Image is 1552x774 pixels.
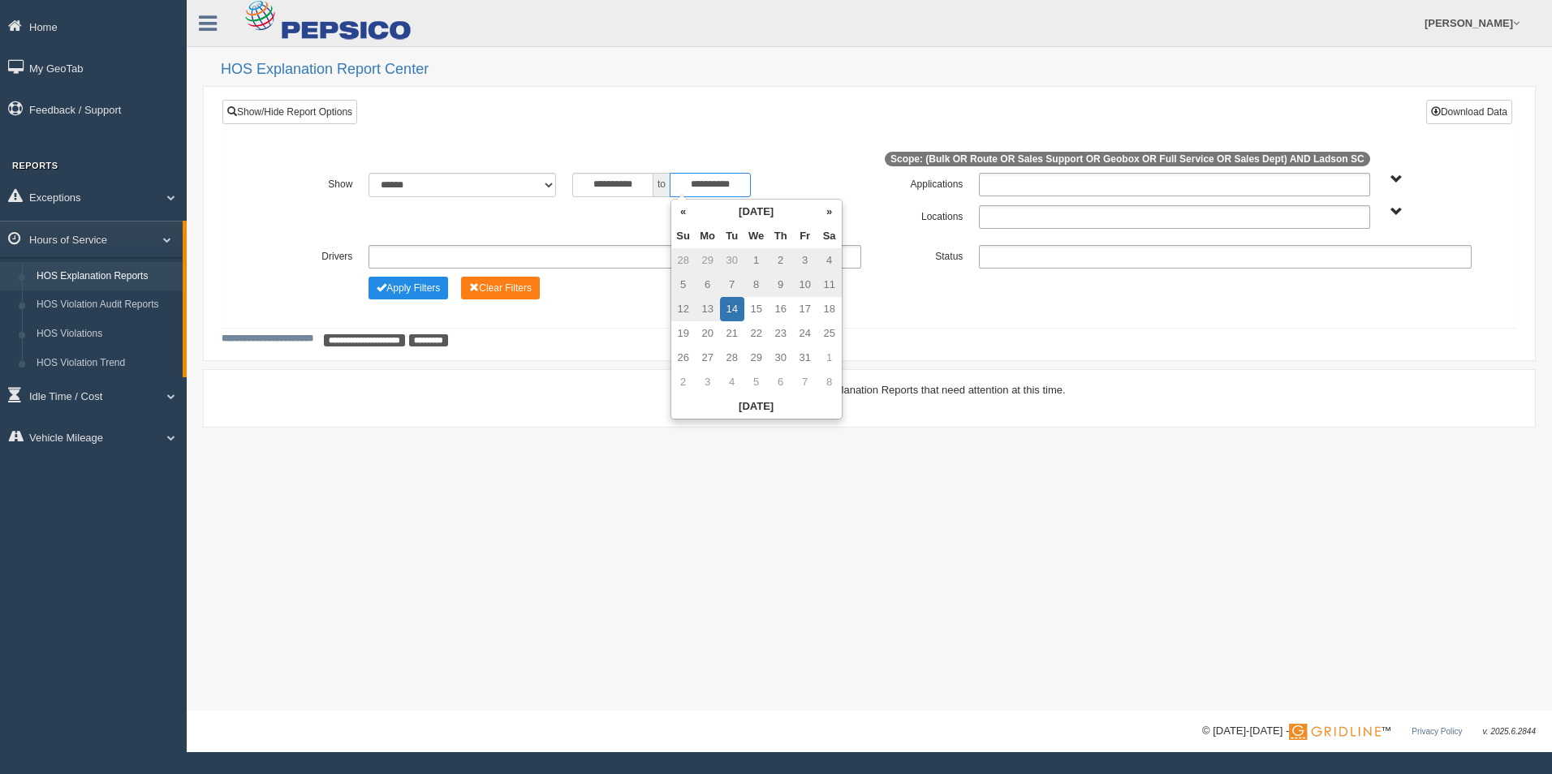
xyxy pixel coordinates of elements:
td: 27 [696,346,720,370]
th: Su [671,224,696,248]
th: We [744,224,769,248]
td: 24 [793,321,817,346]
h2: HOS Explanation Report Center [221,62,1536,78]
a: HOS Violation Trend [29,349,183,378]
td: 5 [671,273,696,297]
span: v. 2025.6.2844 [1483,727,1536,736]
td: 25 [817,321,842,346]
a: HOS Violation Audit Reports [29,290,183,320]
td: 19 [671,321,696,346]
td: 7 [793,370,817,394]
a: HOS Explanation Reports [29,262,183,291]
button: Change Filter Options [369,277,448,299]
td: 6 [769,370,793,394]
td: 4 [817,248,842,273]
th: Fr [793,224,817,248]
td: 26 [671,346,696,370]
td: 1 [744,248,769,273]
div: © [DATE]-[DATE] - ™ [1202,723,1536,740]
button: Download Data [1426,100,1512,124]
td: 4 [720,370,744,394]
td: 2 [671,370,696,394]
th: « [671,200,696,224]
label: Drivers [259,245,360,264]
td: 3 [696,370,720,394]
th: Mo [696,224,720,248]
th: [DATE] [696,200,817,224]
td: 8 [744,273,769,297]
td: 15 [744,297,769,321]
td: 17 [793,297,817,321]
td: 23 [769,321,793,346]
td: 30 [720,248,744,273]
td: 28 [671,248,696,273]
th: » [817,200,842,224]
td: 7 [720,273,744,297]
label: Locations [869,205,971,225]
span: to [653,173,670,197]
td: 14 [720,297,744,321]
td: 5 [744,370,769,394]
td: 31 [793,346,817,370]
div: There are no HOS Violations or Explanation Reports that need attention at this time. [222,382,1517,398]
td: 11 [817,273,842,297]
td: 21 [720,321,744,346]
th: [DATE] [671,394,842,419]
td: 30 [769,346,793,370]
td: 12 [671,297,696,321]
a: Privacy Policy [1412,727,1462,736]
a: Show/Hide Report Options [222,100,357,124]
label: Status [869,245,971,264]
th: Th [769,224,793,248]
td: 22 [744,321,769,346]
td: 28 [720,346,744,370]
td: 16 [769,297,793,321]
td: 8 [817,370,842,394]
a: HOS Violations [29,320,183,349]
th: Sa [817,224,842,248]
td: 13 [696,297,720,321]
td: 18 [817,297,842,321]
td: 3 [793,248,817,273]
td: 6 [696,273,720,297]
img: Gridline [1289,724,1381,740]
th: Tu [720,224,744,248]
td: 20 [696,321,720,346]
label: Show [259,173,360,192]
td: 10 [793,273,817,297]
button: Change Filter Options [461,277,540,299]
td: 2 [769,248,793,273]
label: Applications [869,173,971,192]
td: 9 [769,273,793,297]
td: 29 [744,346,769,370]
td: 29 [696,248,720,273]
span: Scope: (Bulk OR Route OR Sales Support OR Geobox OR Full Service OR Sales Dept) AND Ladson SC [885,152,1370,166]
td: 1 [817,346,842,370]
